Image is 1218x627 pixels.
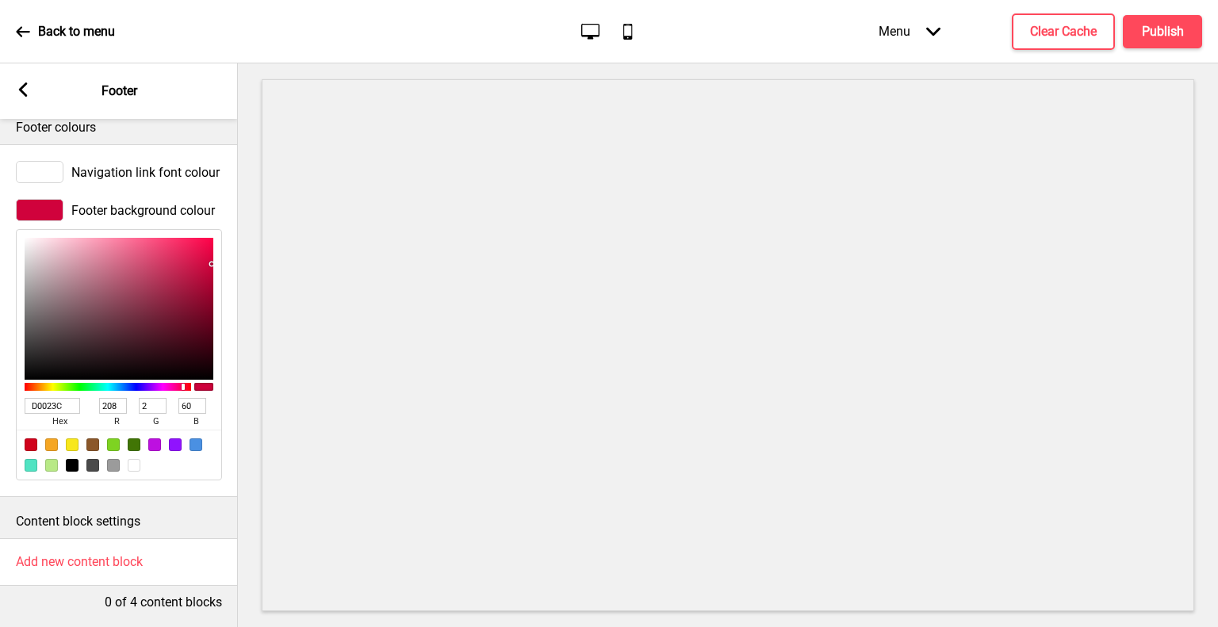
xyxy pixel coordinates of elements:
[16,119,222,136] p: Footer colours
[16,199,222,221] div: Footer background colour
[139,414,174,430] span: g
[107,438,120,451] div: #7ED321
[66,459,79,472] div: #000000
[45,438,58,451] div: #F5A623
[101,82,137,100] p: Footer
[99,414,134,430] span: r
[25,459,37,472] div: #50E3C2
[38,23,115,40] p: Back to menu
[45,459,58,472] div: #B8E986
[128,438,140,451] div: #417505
[1123,15,1202,48] button: Publish
[178,414,213,430] span: b
[1142,23,1184,40] h4: Publish
[16,513,222,530] p: Content block settings
[190,438,202,451] div: #4A90E2
[66,438,79,451] div: #F8E71C
[16,553,143,571] h4: Add new content block
[71,165,220,180] span: Navigation link font colour
[107,459,120,472] div: #9B9B9B
[105,594,222,611] p: 0 of 4 content blocks
[148,438,161,451] div: #BD10E0
[86,438,99,451] div: #8B572A
[25,438,37,451] div: #D0021B
[863,8,956,55] div: Menu
[128,459,140,472] div: #FFFFFF
[25,414,94,430] span: hex
[86,459,99,472] div: #4A4A4A
[169,438,182,451] div: #9013FE
[1030,23,1097,40] h4: Clear Cache
[16,161,222,183] div: Navigation link font colour
[16,10,115,53] a: Back to menu
[71,203,215,218] span: Footer background colour
[1012,13,1115,50] button: Clear Cache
